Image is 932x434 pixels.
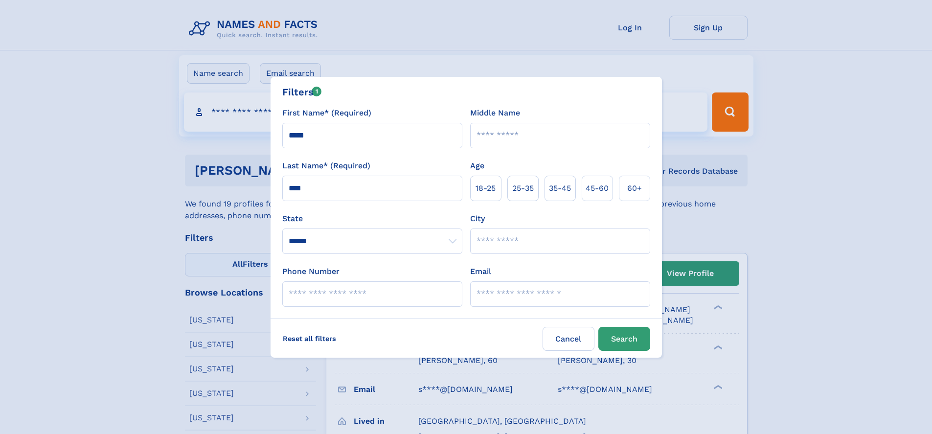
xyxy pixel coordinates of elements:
[549,183,571,194] span: 35‑45
[276,327,342,350] label: Reset all filters
[282,85,322,99] div: Filters
[543,327,594,351] label: Cancel
[282,213,462,225] label: State
[476,183,496,194] span: 18‑25
[586,183,609,194] span: 45‑60
[512,183,534,194] span: 25‑35
[598,327,650,351] button: Search
[282,266,340,277] label: Phone Number
[470,266,491,277] label: Email
[627,183,642,194] span: 60+
[282,107,371,119] label: First Name* (Required)
[470,107,520,119] label: Middle Name
[470,160,484,172] label: Age
[282,160,370,172] label: Last Name* (Required)
[470,213,485,225] label: City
